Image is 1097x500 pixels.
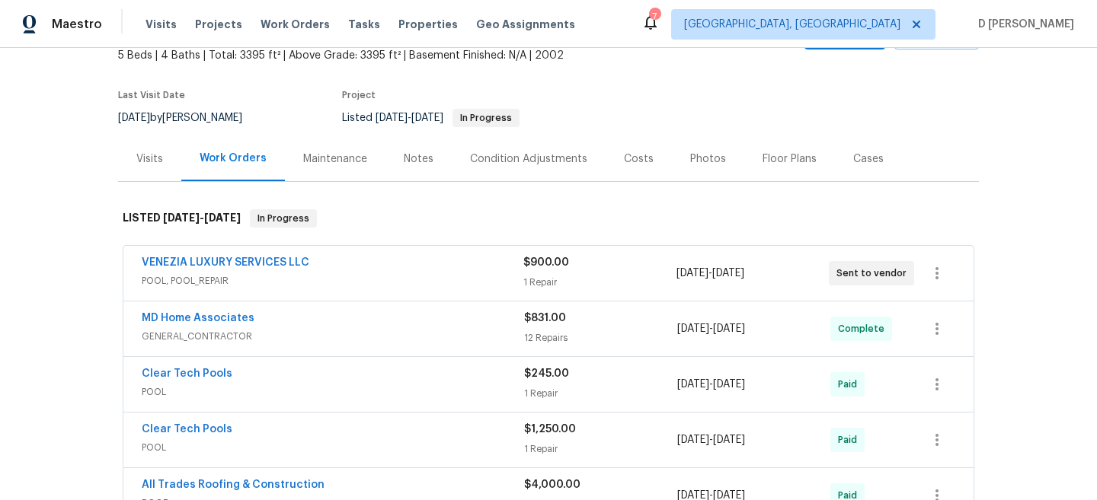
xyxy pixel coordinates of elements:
[195,17,242,32] span: Projects
[142,424,232,435] a: Clear Tech Pools
[677,379,709,390] span: [DATE]
[163,212,241,223] span: -
[684,17,900,32] span: [GEOGRAPHIC_DATA], [GEOGRAPHIC_DATA]
[524,479,580,490] span: $4,000.00
[454,113,518,123] span: In Progress
[524,330,677,346] div: 12 Repairs
[142,273,523,288] span: POOL, POOL_REPAIR
[763,151,817,167] div: Floor Plans
[142,479,325,490] a: All Trades Roofing & Construction
[200,151,267,166] div: Work Orders
[524,368,569,379] span: $245.00
[524,441,677,457] div: 1 Repair
[142,384,524,400] span: POOL
[690,151,726,167] div: Photos
[52,17,102,32] span: Maestro
[524,313,566,323] span: $831.00
[713,379,745,390] span: [DATE]
[261,17,330,32] span: Work Orders
[524,386,677,401] div: 1 Repair
[251,211,315,226] span: In Progress
[118,109,261,127] div: by [PERSON_NAME]
[342,113,520,123] span: Listed
[142,440,524,455] span: POOL
[118,48,670,63] span: 5 Beds | 4 Baths | Total: 3395 ft² | Above Grade: 3395 ft² | Basement Finished: N/A | 2002
[476,17,575,32] span: Geo Assignments
[677,377,745,392] span: -
[142,313,254,323] a: MD Home Associates
[303,151,367,167] div: Maintenance
[470,151,587,167] div: Condition Adjustments
[523,275,676,290] div: 1 Repair
[838,321,891,336] span: Complete
[523,257,569,268] span: $900.00
[836,266,913,281] span: Sent to vendor
[838,432,863,447] span: Paid
[713,435,745,445] span: [DATE]
[524,424,576,435] span: $1,250.00
[649,9,660,24] div: 7
[404,151,433,167] div: Notes
[677,435,709,445] span: [DATE]
[123,209,241,228] h6: LISTED
[712,268,744,279] span: [DATE]
[376,113,443,123] span: -
[376,113,408,123] span: [DATE]
[118,113,150,123] span: [DATE]
[146,17,177,32] span: Visits
[342,91,376,100] span: Project
[136,151,163,167] div: Visits
[163,212,200,223] span: [DATE]
[624,151,654,167] div: Costs
[972,17,1074,32] span: D [PERSON_NAME]
[838,377,863,392] span: Paid
[713,323,745,334] span: [DATE]
[676,266,744,281] span: -
[853,151,884,167] div: Cases
[142,329,524,344] span: GENERAL_CONTRACTOR
[677,321,745,336] span: -
[142,368,232,379] a: Clear Tech Pools
[398,17,458,32] span: Properties
[677,432,745,447] span: -
[677,323,709,334] span: [DATE]
[348,19,380,30] span: Tasks
[411,113,443,123] span: [DATE]
[142,257,309,268] a: VENEZIA LUXURY SERVICES LLC
[676,268,708,279] span: [DATE]
[118,194,979,243] div: LISTED [DATE]-[DATE]In Progress
[118,91,185,100] span: Last Visit Date
[204,212,241,223] span: [DATE]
